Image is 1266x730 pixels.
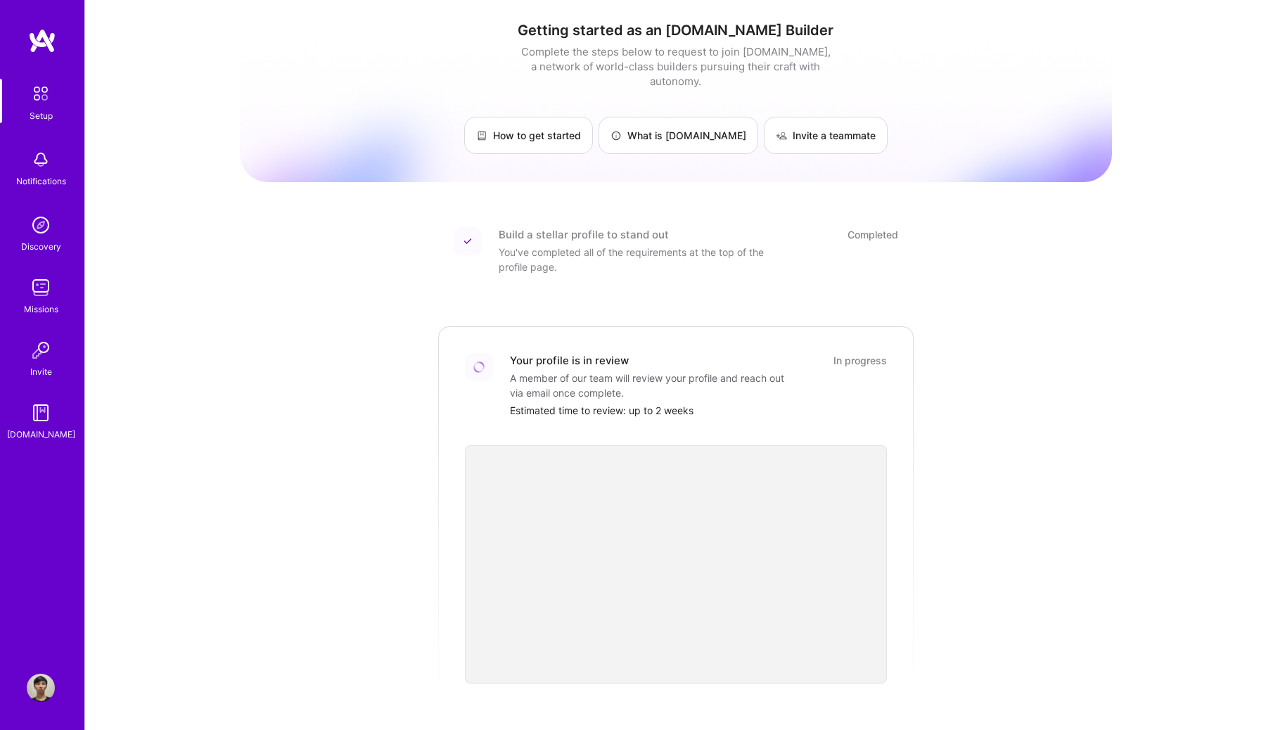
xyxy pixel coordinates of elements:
[464,117,593,154] a: How to get started
[30,364,52,379] div: Invite
[27,336,55,364] img: Invite
[499,245,780,274] div: You've completed all of the requirements at the top of the profile page.
[26,79,56,108] img: setup
[23,674,58,702] a: User Avatar
[27,146,55,174] img: bell
[764,117,888,154] a: Invite a teammate
[776,130,787,141] img: Invite a teammate
[465,445,887,684] iframe: video
[30,108,53,123] div: Setup
[599,117,758,154] a: What is [DOMAIN_NAME]
[27,674,55,702] img: User Avatar
[848,227,898,242] div: Completed
[463,237,472,245] img: Completed
[476,130,487,141] img: How to get started
[518,44,834,89] div: Complete the steps below to request to join [DOMAIN_NAME], a network of world-class builders purs...
[21,239,61,254] div: Discovery
[16,174,66,188] div: Notifications
[510,353,629,368] div: Your profile is in review
[499,227,669,242] div: Build a stellar profile to stand out
[240,22,1112,39] h1: Getting started as an [DOMAIN_NAME] Builder
[473,361,485,373] img: Loading
[510,403,887,418] div: Estimated time to review: up to 2 weeks
[27,399,55,427] img: guide book
[28,28,56,53] img: logo
[7,427,75,442] div: [DOMAIN_NAME]
[610,130,622,141] img: What is A.Team
[27,274,55,302] img: teamwork
[24,302,58,316] div: Missions
[510,371,791,400] div: A member of our team will review your profile and reach out via email once complete.
[27,211,55,239] img: discovery
[833,353,887,368] div: In progress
